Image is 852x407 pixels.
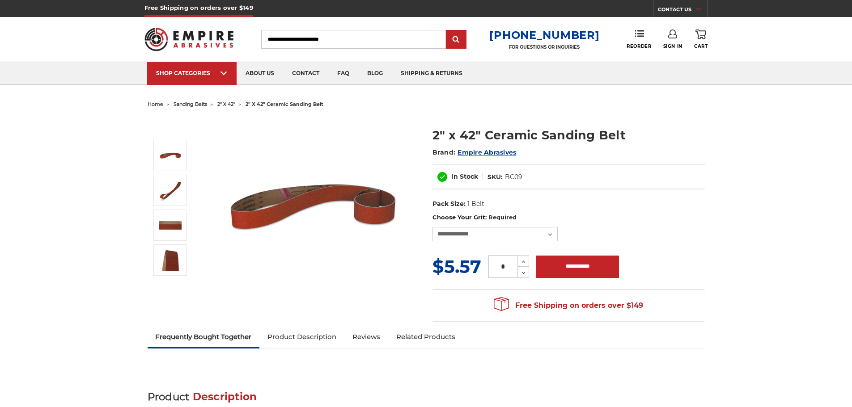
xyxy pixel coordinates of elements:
img: 2" x 42" Sanding Belt - Ceramic [224,117,403,296]
label: Choose Your Grit: [432,213,705,222]
img: 2" x 42" Cer Sanding Belt [159,214,182,236]
dd: BC09 [505,172,522,182]
span: $5.57 [432,256,481,277]
img: 2" x 42" Ceramic Sanding Belt [159,179,182,201]
small: Required [488,214,517,221]
a: Reviews [344,327,388,347]
a: home [148,101,163,107]
a: contact [283,62,328,85]
a: about us [237,62,283,85]
a: CONTACT US [658,4,708,17]
span: Cart [694,43,708,49]
span: Free Shipping on orders over $149 [494,297,643,315]
p: FOR QUESTIONS OR INQUIRIES [489,44,599,50]
span: Description [193,390,257,403]
a: Reorder [627,29,651,49]
span: Brand: [432,148,456,156]
span: 2" x 42" ceramic sanding belt [246,101,323,107]
dt: SKU: [487,172,503,182]
a: faq [328,62,358,85]
img: 2" x 42" Sanding Belt - Ceramic [159,144,182,167]
div: SHOP CATEGORIES [156,70,228,76]
span: Product [148,390,190,403]
a: sanding belts [174,101,207,107]
a: 2" x 42" [217,101,235,107]
dd: 1 Belt [467,199,484,209]
a: Cart [694,29,708,49]
dt: Pack Size: [432,199,466,209]
a: Product Description [259,327,344,347]
a: [PHONE_NUMBER] [489,29,599,42]
img: 2" x 42" - Ceramic Sanding Belt [159,249,182,271]
input: Submit [447,31,465,49]
span: Sign In [663,43,682,49]
a: Frequently Bought Together [148,327,260,347]
img: Empire Abrasives [144,22,234,57]
a: Empire Abrasives [458,148,516,156]
h1: 2" x 42" Ceramic Sanding Belt [432,126,705,144]
a: shipping & returns [392,62,471,85]
span: Reorder [627,43,651,49]
span: In Stock [451,172,478,180]
a: blog [358,62,392,85]
a: Related Products [388,327,463,347]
